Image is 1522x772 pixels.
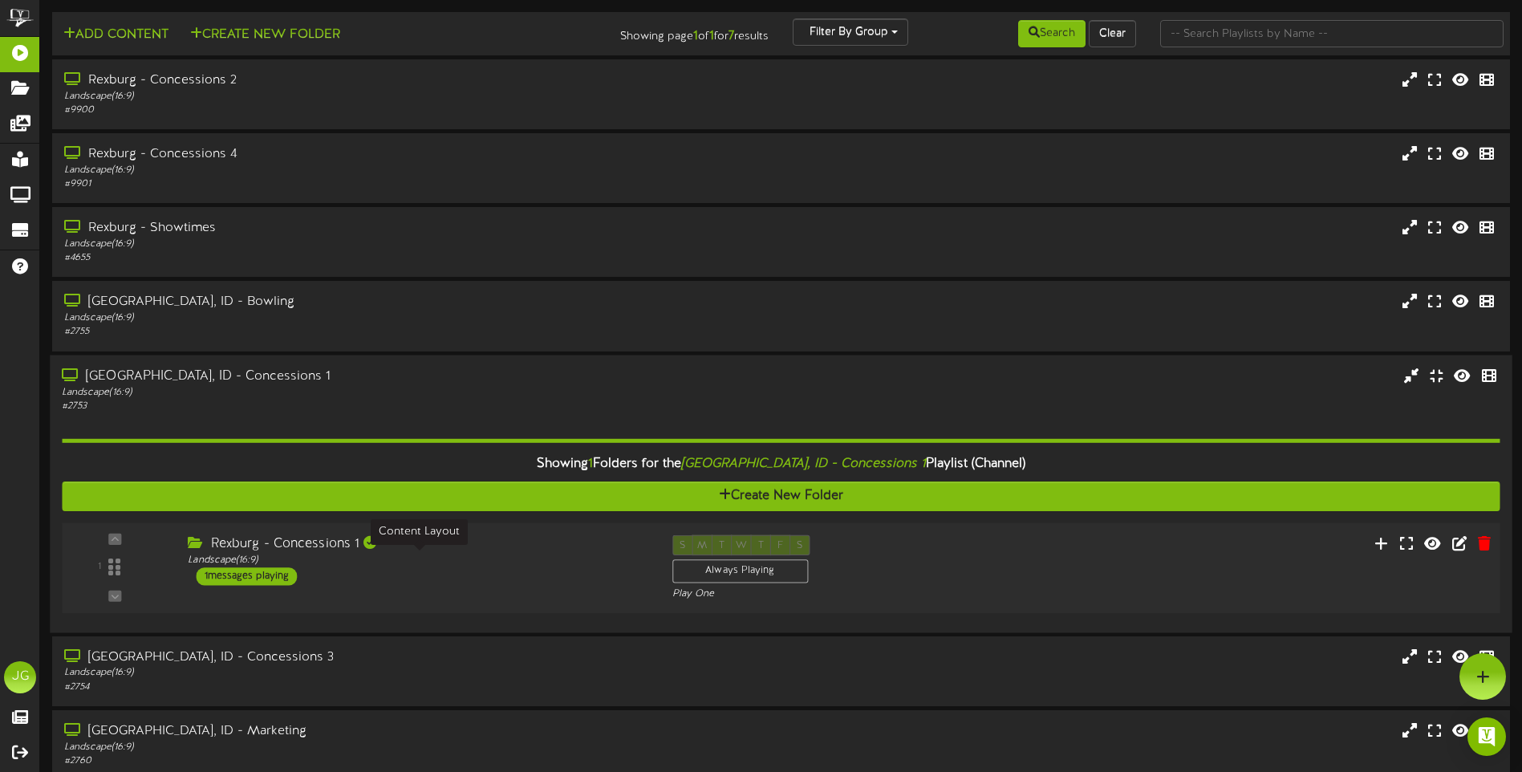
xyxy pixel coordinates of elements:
div: Landscape ( 16:9 ) [64,238,647,251]
span: 1 [588,456,593,470]
div: Rexburg - Concessions 1 [188,534,647,553]
div: # 2760 [64,754,647,768]
div: Rexburg - Concessions 4 [64,145,647,164]
div: Play One [672,587,1011,600]
strong: 1 [709,29,714,43]
button: Add Content [59,25,173,45]
div: Landscape ( 16:9 ) [64,741,647,754]
button: Create New Folder [185,25,345,45]
div: # 2753 [62,399,647,412]
div: [GEOGRAPHIC_DATA], ID - Concessions 3 [64,648,647,667]
div: 1 messages playing [197,567,298,585]
strong: 1 [693,29,698,43]
div: Open Intercom Messenger [1467,717,1506,756]
div: Always Playing [672,559,808,583]
div: Landscape ( 16:9 ) [64,90,647,104]
div: # 2755 [64,325,647,339]
div: Rexburg - Showtimes [64,219,647,238]
div: Landscape ( 16:9 ) [64,666,647,680]
div: Landscape ( 16:9 ) [188,553,647,567]
div: Rexburg - Concessions 2 [64,71,647,90]
div: # 2754 [64,681,647,694]
div: [GEOGRAPHIC_DATA], ID - Concessions 1 [62,367,647,385]
div: Showing Folders for the Playlist (Channel) [50,446,1512,481]
div: # 9900 [64,104,647,117]
div: Showing page of for results [536,18,781,46]
div: Landscape ( 16:9 ) [64,164,647,177]
div: Landscape ( 16:9 ) [64,311,647,325]
strong: 7 [729,29,734,43]
button: Create New Folder [62,481,1500,510]
div: [GEOGRAPHIC_DATA], ID - Bowling [64,293,647,311]
div: JG [4,661,36,693]
div: # 9901 [64,177,647,191]
div: # 4655 [64,251,647,265]
input: -- Search Playlists by Name -- [1160,20,1504,47]
button: Filter By Group [793,18,908,46]
i: [GEOGRAPHIC_DATA], ID - Concessions 1 [681,456,926,470]
button: Search [1018,20,1086,47]
div: [GEOGRAPHIC_DATA], ID - Marketing [64,722,647,741]
div: Landscape ( 16:9 ) [62,385,647,399]
button: Clear [1089,20,1136,47]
